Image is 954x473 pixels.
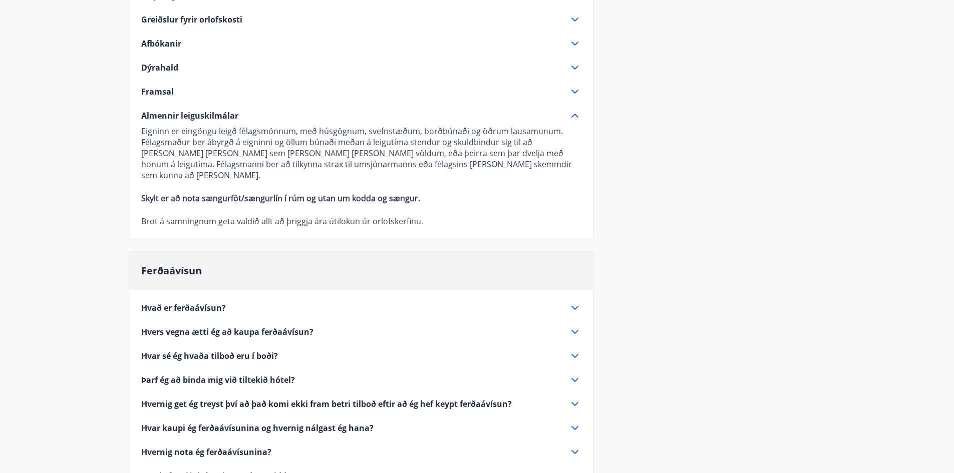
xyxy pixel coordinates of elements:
[141,446,581,458] div: Hvernig nota ég ferðaávísunina?
[141,446,271,457] span: Hvernig nota ég ferðaávísunina?
[141,264,202,277] span: Ferðaávísun
[141,62,581,74] div: Dýrahald
[141,374,581,386] div: Þarf ég að binda mig við tiltekið hótel?
[141,398,512,409] span: Hvernig get ég treyst því að það komi ekki fram betri tilboð eftir að ég hef keypt ferðaávísun?
[141,38,581,50] div: Afbókanir
[141,86,581,98] div: Framsal
[141,302,581,314] div: Hvað er ferðaávísun?
[141,350,581,362] div: Hvar sé ég hvaða tilboð eru í boði?
[141,126,581,181] p: Eigninn er eingöngu leigð félagsmönnum, með húsgögnum, svefnstæðum, borðbúnaði og öðrum lausamunu...
[141,422,374,433] span: Hvar kaupi ég ferðaávísunina og hvernig nálgast ég hana?
[141,398,581,410] div: Hvernig get ég treyst því að það komi ekki fram betri tilboð eftir að ég hef keypt ferðaávísun?
[141,86,174,97] span: Framsal
[141,374,295,385] span: Þarf ég að binda mig við tiltekið hótel?
[141,38,181,49] span: Afbókanir
[141,422,581,434] div: Hvar kaupi ég ferðaávísunina og hvernig nálgast ég hana?
[141,14,581,26] div: Greiðslur fyrir orlofskosti
[141,326,581,338] div: Hvers vegna ætti ég að kaupa ferðaávísun?
[141,326,313,337] span: Hvers vegna ætti ég að kaupa ferðaávísun?
[141,302,226,313] span: Hvað er ferðaávísun?
[141,110,238,121] span: Almennir leiguskilmálar
[141,62,178,73] span: Dýrahald
[141,350,278,361] span: Hvar sé ég hvaða tilboð eru í boði?
[141,110,581,122] div: Almennir leiguskilmálar
[141,122,581,227] div: Almennir leiguskilmálar
[141,193,420,204] strong: Skylt er að nota sængurföt/sængurlín í rúm og utan um kodda og sængur.
[141,216,581,227] p: Brot á samningnum geta valdið allt að þriggja ára útilokun úr orlofskerfinu.
[141,14,242,25] span: Greiðslur fyrir orlofskosti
